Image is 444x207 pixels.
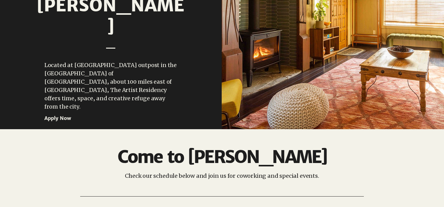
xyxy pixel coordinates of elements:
[117,146,327,168] span: Come to [PERSON_NAME]
[91,172,353,179] p: Check our schedule below and join us for coworking and special events.
[44,115,71,121] span: Apply Now
[44,62,177,110] span: Located at [GEOGRAPHIC_DATA] outpost in the [GEOGRAPHIC_DATA] of [GEOGRAPHIC_DATA], about 100 mil...
[44,112,101,125] a: Apply Now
